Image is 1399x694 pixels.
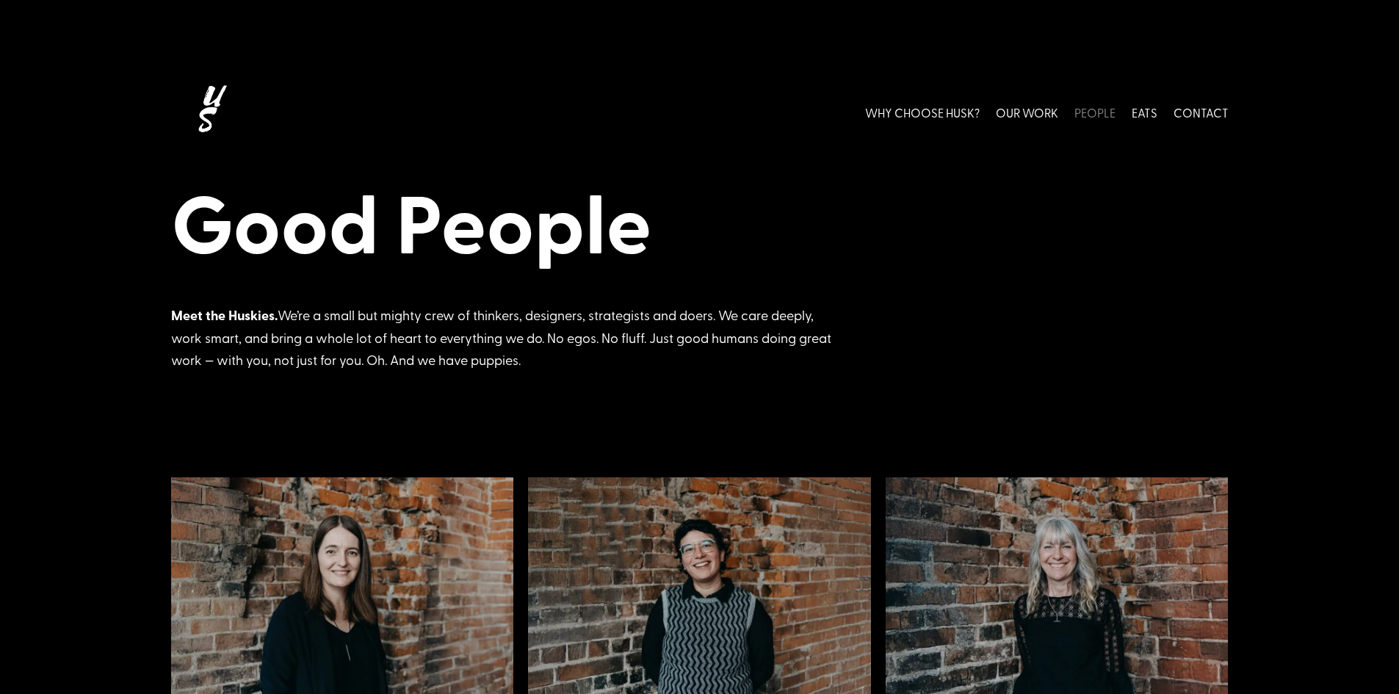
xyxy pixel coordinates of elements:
strong: Meet the Huskies. [171,306,278,325]
h1: Good People [171,173,1229,278]
a: EATS [1132,79,1157,145]
img: Husk logo [171,79,252,145]
a: PEOPLE [1074,79,1116,145]
a: CONTACT [1174,79,1229,145]
a: WHY CHOOSE HUSK? [865,79,980,145]
div: We’re a small but mighty crew of thinkers, designers, strategists and doers. We care deeply, work... [171,304,832,372]
a: OUR WORK [996,79,1058,145]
